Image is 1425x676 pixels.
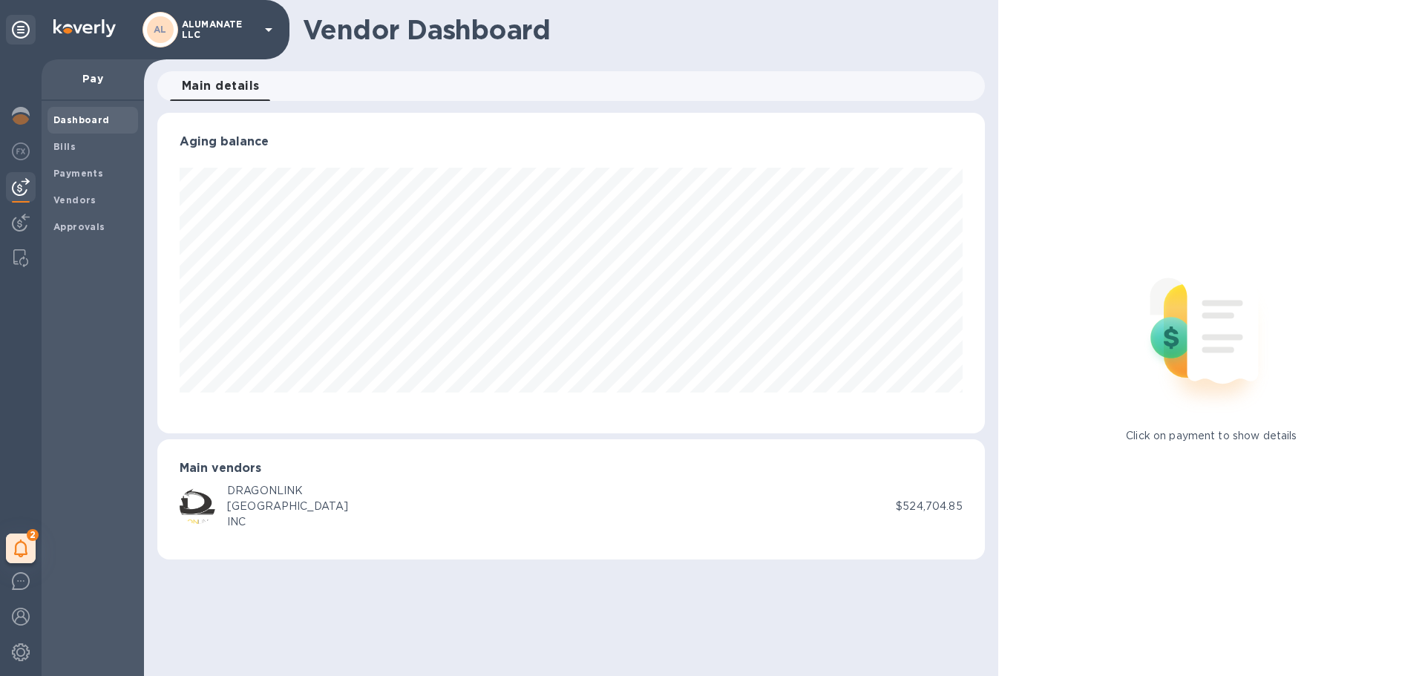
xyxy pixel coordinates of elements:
div: INC [227,514,348,530]
b: Vendors [53,194,96,206]
p: Click on payment to show details [1126,428,1297,444]
div: DRAGONLINK [227,483,348,499]
span: Main details [182,76,260,96]
b: Bills [53,141,76,152]
h1: Vendor Dashboard [303,14,974,45]
b: Dashboard [53,114,110,125]
b: Approvals [53,221,105,232]
h3: Aging balance [180,135,963,149]
h3: Main vendors [180,462,963,476]
span: 2 [27,529,39,541]
p: $524,704.85 [896,499,962,514]
p: Pay [53,71,132,86]
b: Payments [53,168,103,179]
b: AL [154,24,167,35]
img: Foreign exchange [12,142,30,160]
img: Logo [53,19,116,37]
div: [GEOGRAPHIC_DATA] [227,499,348,514]
p: ALUMANATE LLC [182,19,256,40]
